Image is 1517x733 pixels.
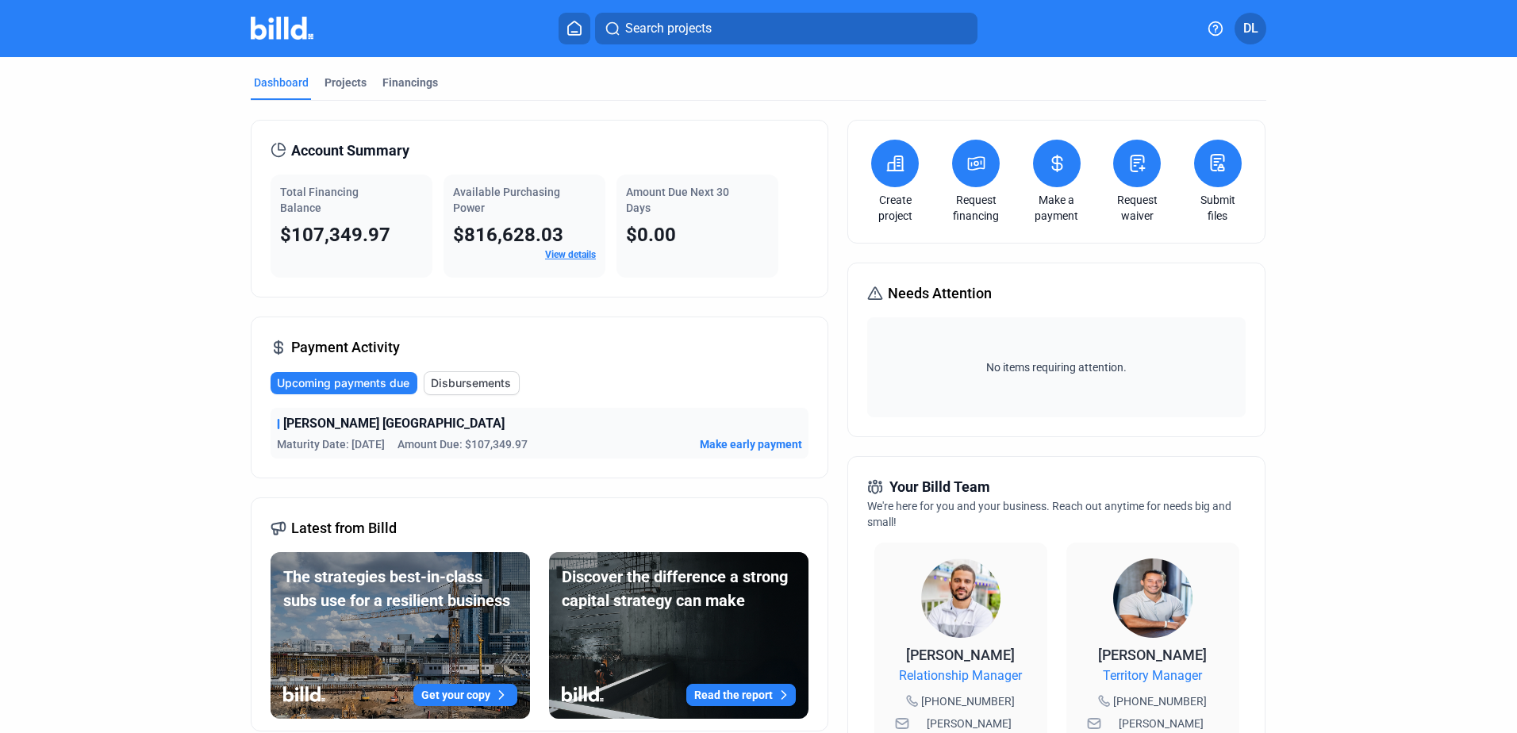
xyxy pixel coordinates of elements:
[251,17,313,40] img: Billd Company Logo
[867,192,923,224] a: Create project
[1113,693,1207,709] span: [PHONE_NUMBER]
[283,414,505,433] span: [PERSON_NAME] [GEOGRAPHIC_DATA]
[921,558,1000,638] img: Relationship Manager
[906,647,1015,663] span: [PERSON_NAME]
[948,192,1004,224] a: Request financing
[1103,666,1202,685] span: Territory Manager
[424,371,520,395] button: Disbursements
[626,186,729,214] span: Amount Due Next 30 Days
[625,19,712,38] span: Search projects
[1109,192,1165,224] a: Request waiver
[889,476,990,498] span: Your Billd Team
[291,517,397,539] span: Latest from Billd
[1190,192,1246,224] a: Submit files
[1029,192,1085,224] a: Make a payment
[686,684,796,706] button: Read the report
[382,75,438,90] div: Financings
[283,565,517,612] div: The strategies best-in-class subs use for a resilient business
[545,249,596,260] a: View details
[700,436,802,452] button: Make early payment
[453,224,563,246] span: $816,628.03
[874,359,1239,375] span: No items requiring attention.
[277,375,409,391] span: Upcoming payments due
[291,140,409,162] span: Account Summary
[562,565,796,612] div: Discover the difference a strong capital strategy can make
[1243,19,1258,38] span: DL
[899,666,1022,685] span: Relationship Manager
[888,282,992,305] span: Needs Attention
[254,75,309,90] div: Dashboard
[397,436,528,452] span: Amount Due: $107,349.97
[626,224,676,246] span: $0.00
[595,13,977,44] button: Search projects
[1113,558,1192,638] img: Territory Manager
[921,693,1015,709] span: [PHONE_NUMBER]
[431,375,511,391] span: Disbursements
[291,336,400,359] span: Payment Activity
[280,186,359,214] span: Total Financing Balance
[325,75,367,90] div: Projects
[1235,13,1266,44] button: DL
[277,436,385,452] span: Maturity Date: [DATE]
[453,186,560,214] span: Available Purchasing Power
[271,372,417,394] button: Upcoming payments due
[867,500,1231,528] span: We're here for you and your business. Reach out anytime for needs big and small!
[1098,647,1207,663] span: [PERSON_NAME]
[413,684,517,706] button: Get your copy
[280,224,390,246] span: $107,349.97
